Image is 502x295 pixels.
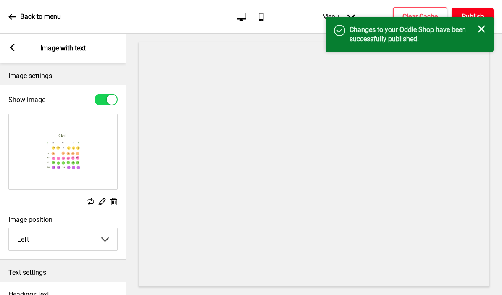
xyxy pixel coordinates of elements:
[8,268,118,277] p: Text settings
[314,4,363,29] div: Menu
[393,7,447,26] button: Clear Cache
[9,114,117,189] img: Image
[402,12,438,21] h4: Clear Cache
[8,5,61,28] a: Back to menu
[8,216,118,224] label: Image position
[20,12,61,21] p: Back to menu
[8,96,45,104] label: Show image
[40,44,86,53] p: Image with text
[452,8,494,26] button: Publish
[462,12,484,21] h4: Publish
[350,25,478,44] h4: Changes to your Oddle Shop have been successfully published.
[8,71,118,81] p: Image settings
